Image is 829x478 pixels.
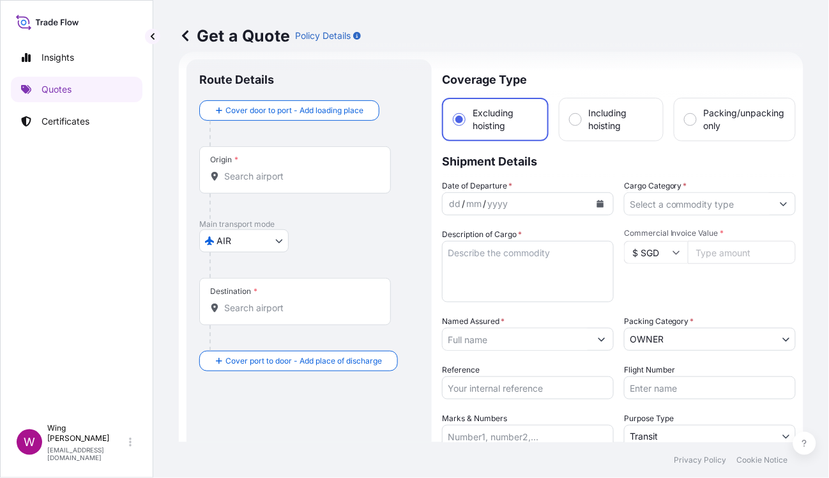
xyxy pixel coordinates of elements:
span: OWNER [630,333,664,346]
span: Cover port to door - Add place of discharge [225,355,382,367]
input: Origin [224,170,375,183]
div: Destination [210,286,257,297]
input: Type amount [688,241,796,264]
div: month, [465,196,483,212]
p: Coverage Type [442,59,796,98]
label: Flight Number [624,364,675,376]
p: Shipment Details [442,141,796,180]
span: Excluding hoisting [473,107,537,132]
input: Packing/unpacking only [685,114,696,125]
p: [EMAIL_ADDRESS][DOMAIN_NAME] [47,446,126,461]
label: Reference [442,364,480,376]
a: Certificates [11,109,142,134]
input: Your internal reference [442,376,614,399]
input: Select a commodity type [625,192,772,215]
p: Wing [PERSON_NAME] [47,423,126,443]
p: Route Details [199,72,274,88]
span: Commercial Invoice Value [624,228,796,238]
span: W [24,436,35,449]
p: Quotes [42,83,72,96]
a: Insights [11,45,142,70]
button: Show suggestions [590,328,613,351]
label: Description of Cargo [442,228,522,241]
span: Cover door to port - Add loading place [225,104,363,117]
span: Packing Category [624,315,694,328]
button: Cover port to door - Add place of discharge [199,351,398,371]
input: Including hoisting [570,114,581,125]
input: Excluding hoisting [453,114,465,125]
div: year, [486,196,509,212]
button: Select transport [199,229,289,252]
span: Including hoisting [589,107,653,132]
span: AIR [217,235,231,247]
label: Marks & Numbers [442,412,507,425]
p: Main transport mode [199,219,419,229]
p: Insights [42,51,74,64]
input: Enter name [624,376,796,399]
button: OWNER [624,328,796,351]
span: Date of Departure [442,180,512,192]
a: Cookie Notice [737,455,788,465]
label: Named Assured [442,315,505,328]
p: Certificates [42,115,89,128]
button: Calendar [590,194,611,214]
button: Show suggestions [772,192,795,215]
button: Cover door to port - Add loading place [199,100,379,121]
label: Cargo Category [624,180,687,192]
p: Get a Quote [179,26,290,46]
div: / [483,196,486,212]
input: Number1, number2,... [442,425,614,448]
input: Destination [224,302,375,314]
span: Packing/unpacking only [704,107,785,132]
div: day, [448,196,462,212]
span: Transit [630,430,658,443]
span: Purpose Type [624,412,674,425]
a: Privacy Policy [674,455,727,465]
div: / [462,196,465,212]
p: Policy Details [295,29,351,42]
div: Origin [210,155,238,165]
a: Quotes [11,77,142,102]
input: Full name [443,328,590,351]
button: Transit [624,425,796,448]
